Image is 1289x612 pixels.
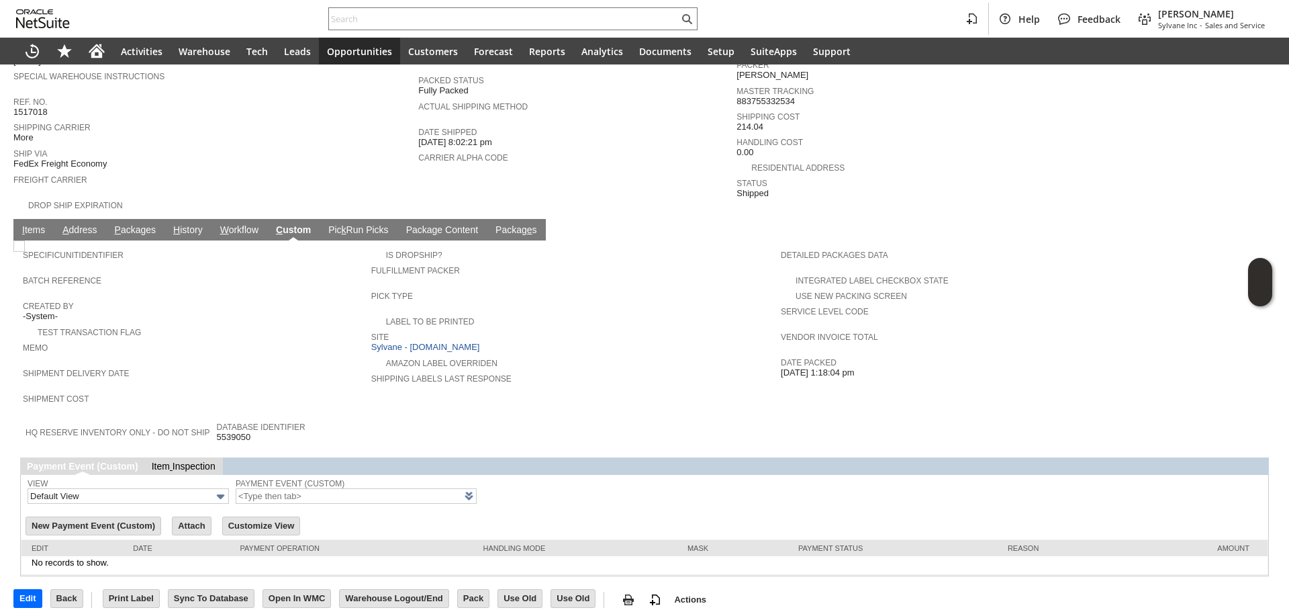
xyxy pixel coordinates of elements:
span: Activities [121,45,162,58]
span: Opportunities [327,45,392,58]
a: Date Shipped [418,128,477,137]
a: SuiteApps [743,38,805,64]
div: Payment Operation [240,544,463,552]
a: Residential Address [751,163,845,173]
a: Packages [492,224,540,237]
a: Payment Event (Custom) [236,479,344,488]
a: Packed Status [418,76,483,85]
div: Payment Status [798,544,988,552]
input: Customize View [223,517,300,535]
img: print.svg [620,592,636,608]
img: Unchecked [13,241,25,252]
a: Batch Reference [23,276,101,286]
a: Recent Records [16,38,48,64]
span: 5539050 [217,432,251,443]
input: Attach [173,517,210,535]
a: Leads [276,38,319,64]
a: PickRun Picks [325,224,391,237]
div: Shortcuts [48,38,81,64]
span: Customers [408,45,458,58]
a: Fulfillment Packer [371,266,460,275]
a: Shipping Carrier [13,123,91,132]
a: Customers [400,38,466,64]
span: 1517018 [13,107,48,118]
a: Handling Cost [736,138,803,147]
span: FedEx Freight Economy [13,159,107,169]
svg: Search [679,11,695,27]
a: Memo [23,343,48,353]
span: A [62,224,68,235]
a: Documents [631,38,700,64]
input: Use Old [551,590,595,607]
a: Pick Type [371,292,413,301]
span: Oracle Guided Learning Widget. To move around, please hold and drag [1248,283,1272,307]
span: I [22,224,25,235]
a: ItemInspection [152,461,216,472]
span: C [276,224,283,235]
a: Test Transaction Flag [38,328,141,337]
a: Unrolled view on [1251,222,1268,238]
input: Warehouse Logout/End [340,590,448,607]
a: Service Level Code [781,307,869,316]
div: Reason [1008,544,1122,552]
input: Edit [14,590,42,607]
span: More [13,132,34,143]
span: Shipped [736,188,769,199]
input: Sync To Database [169,590,254,607]
span: Setup [708,45,734,58]
span: 883755332534 [736,96,795,107]
a: Shipping Cost [736,112,800,122]
iframe: Click here to launch Oracle Guided Learning Help Panel [1248,258,1272,306]
span: Leads [284,45,311,58]
input: Search [329,11,679,27]
a: Packages [111,224,160,237]
a: Special Warehouse Instructions [13,72,164,81]
td: No records to show. [21,556,1268,575]
span: 214.04 [736,122,763,132]
a: Payment Event (Custom) [27,461,138,472]
span: [DATE] 1:18:04 pm [781,367,855,378]
span: P [115,224,121,235]
span: Tech [246,45,268,58]
img: More Options [213,489,228,505]
a: View [28,479,48,488]
img: add-record.svg [647,592,663,608]
input: Print Label [103,590,159,607]
a: Integrated Label Checkbox State [796,276,949,286]
a: SpecificUnitIdentifier [23,251,124,260]
a: Sylvane - [DOMAIN_NAME] [371,342,483,352]
span: 0.00 [736,147,753,158]
a: Is Dropship? [386,251,442,260]
div: Date [133,544,220,552]
a: Use New Packing Screen [796,292,907,301]
svg: Shortcuts [56,43,73,59]
a: Custom [273,224,314,237]
input: Back [51,590,83,607]
span: Analytics [581,45,623,58]
input: Pack [458,590,489,607]
span: e [527,224,532,235]
span: [PERSON_NAME] [736,70,808,81]
span: Documents [639,45,691,58]
svg: logo [16,9,70,28]
a: Ref. No. [13,97,48,107]
span: Warehouse [179,45,230,58]
a: Shipment Delivery Date [23,369,130,378]
a: Database Identifier [217,423,305,432]
span: Help [1018,13,1040,26]
a: Tech [238,38,276,64]
a: Forecast [466,38,521,64]
div: Handling Mode [483,544,667,552]
a: Items [19,224,48,237]
span: Fully Packed [418,85,468,96]
span: H [173,224,180,235]
a: Opportunities [319,38,400,64]
a: Master Tracking [736,87,814,96]
a: Home [81,38,113,64]
span: Feedback [1078,13,1120,26]
a: Actual Shipping Method [418,102,528,112]
a: Activities [113,38,171,64]
a: Created By [23,302,74,311]
span: -System- [23,311,58,322]
input: New Payment Event (Custom) [26,517,160,535]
